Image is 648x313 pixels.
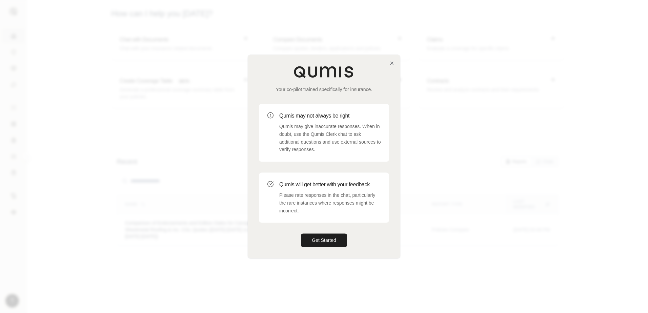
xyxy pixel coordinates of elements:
[279,112,381,120] h3: Qumis may not always be right
[293,66,355,78] img: Qumis Logo
[301,234,347,247] button: Get Started
[279,191,381,214] p: Please rate responses in the chat, particularly the rare instances where responses might be incor...
[279,181,381,189] h3: Qumis will get better with your feedback
[279,123,381,153] p: Qumis may give inaccurate responses. When in doubt, use the Qumis Clerk chat to ask additional qu...
[259,86,389,93] p: Your co-pilot trained specifically for insurance.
